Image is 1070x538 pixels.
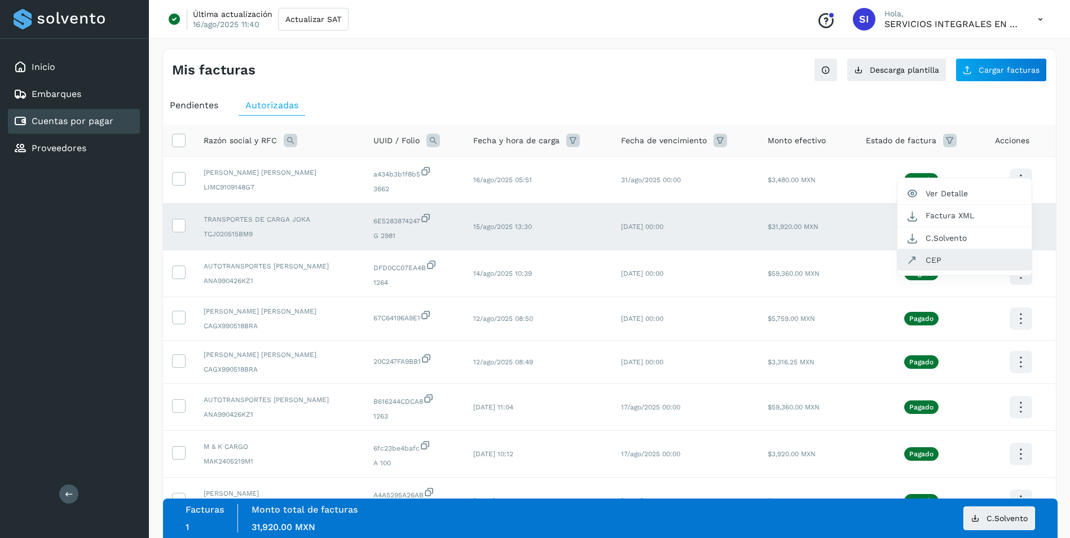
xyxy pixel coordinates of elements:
[8,136,140,161] div: Proveedores
[963,506,1035,530] button: C.Solvento
[897,183,1032,205] button: Ver Detalle
[186,522,189,532] span: 1
[8,82,140,107] div: Embarques
[32,116,113,126] a: Cuentas por pagar
[8,55,140,80] div: Inicio
[252,522,315,532] span: 31,920.00 MXN
[987,514,1028,522] span: C.Solvento
[8,109,140,134] div: Cuentas por pagar
[897,205,1032,227] button: Factura XML
[32,143,86,153] a: Proveedores
[252,504,358,515] label: Monto total de facturas
[186,504,224,515] label: Facturas
[897,227,1032,249] button: C.Solvento
[897,249,1032,271] button: CEP
[32,61,55,72] a: Inicio
[32,89,81,99] a: Embarques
